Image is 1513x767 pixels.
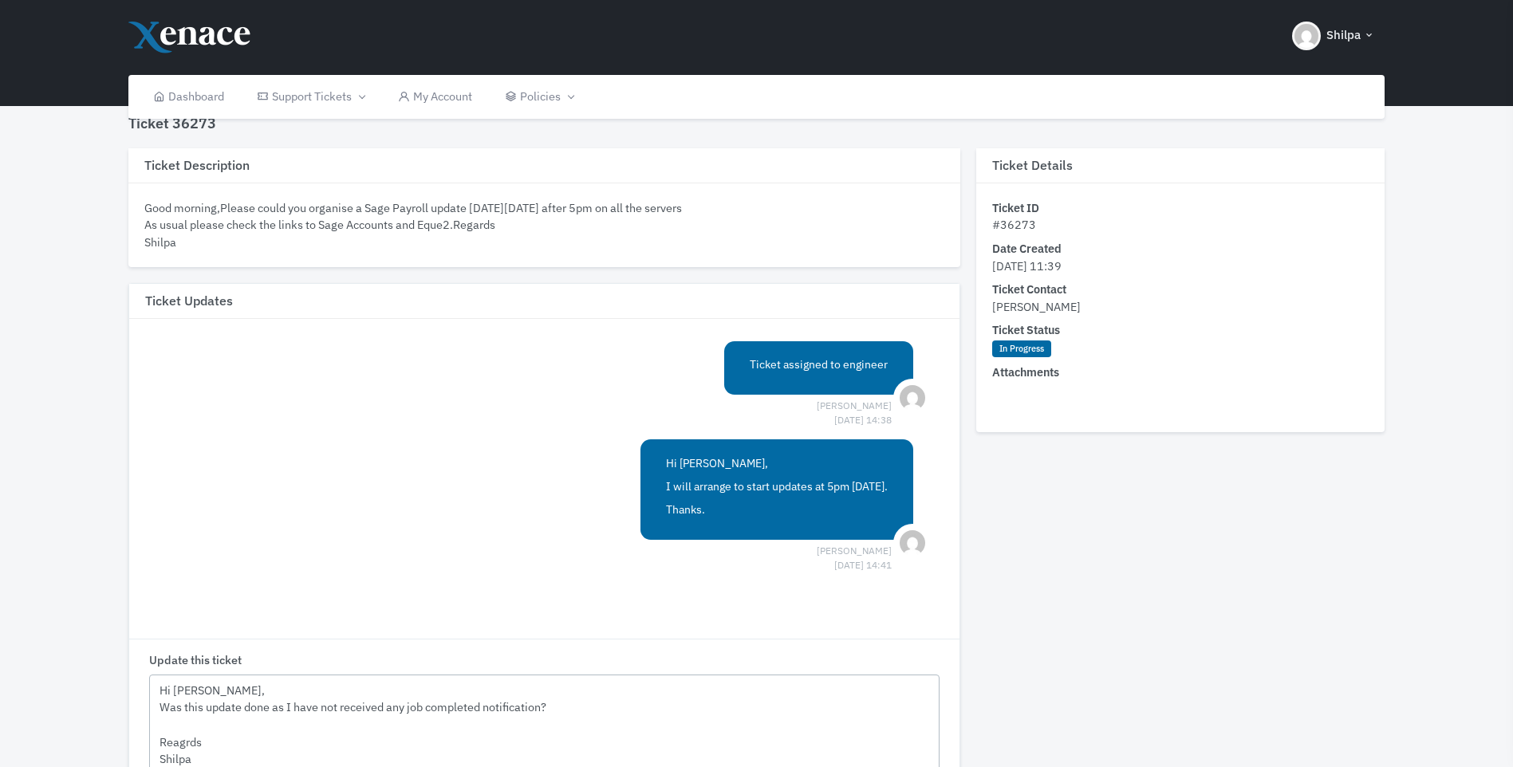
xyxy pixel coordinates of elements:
[240,75,380,119] a: Support Tickets
[144,199,945,251] div: Good morning,Please could you organise a Sage Payroll update [DATE][DATE] after 5pm on all the se...
[992,240,1369,258] dt: Date Created
[992,217,1036,232] span: #36273
[992,340,1050,358] span: In Progress
[128,115,216,132] h4: Ticket 36273
[817,544,892,558] span: [PERSON_NAME] [DATE] 14:41
[750,356,888,373] p: Ticket assigned to engineer
[666,455,888,472] p: Hi [PERSON_NAME],
[666,501,888,518] p: Thanks.
[976,148,1385,183] h3: Ticket Details
[666,478,888,495] p: I will arrange to start updates at 5pm [DATE].
[381,75,489,119] a: My Account
[1292,22,1321,50] img: Header Avatar
[128,148,961,183] h3: Ticket Description
[992,321,1369,339] dt: Ticket Status
[817,399,892,413] span: [PERSON_NAME] [DATE] 14:38
[992,258,1062,273] span: [DATE] 11:39
[992,364,1369,381] dt: Attachments
[129,284,960,319] h3: Ticket Updates
[992,199,1369,217] dt: Ticket ID
[1326,26,1361,45] span: Shilpa
[488,75,589,119] a: Policies
[136,75,241,119] a: Dashboard
[992,281,1369,298] dt: Ticket Contact
[992,299,1081,314] span: [PERSON_NAME]
[149,651,242,669] label: Update this ticket
[1283,8,1385,64] button: Shilpa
